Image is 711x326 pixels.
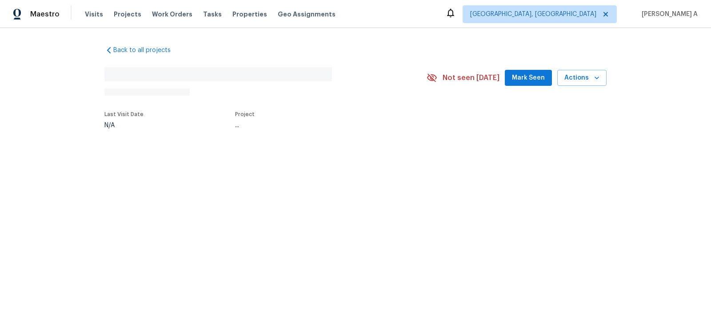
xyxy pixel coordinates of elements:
span: Maestro [30,10,60,19]
span: Projects [114,10,141,19]
span: Project [235,112,255,117]
span: [GEOGRAPHIC_DATA], [GEOGRAPHIC_DATA] [470,10,596,19]
span: Mark Seen [512,72,545,84]
div: ... [235,122,406,129]
span: Geo Assignments [278,10,336,19]
span: [PERSON_NAME] A [638,10,698,19]
span: Actions [564,72,599,84]
div: N/A [104,122,144,129]
span: Last Visit Date [104,112,144,117]
span: Tasks [203,11,222,17]
a: Back to all projects [104,46,190,55]
span: Properties [232,10,267,19]
button: Actions [557,70,607,86]
button: Mark Seen [505,70,552,86]
span: Visits [85,10,103,19]
span: Work Orders [152,10,192,19]
span: Not seen [DATE] [443,73,499,82]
